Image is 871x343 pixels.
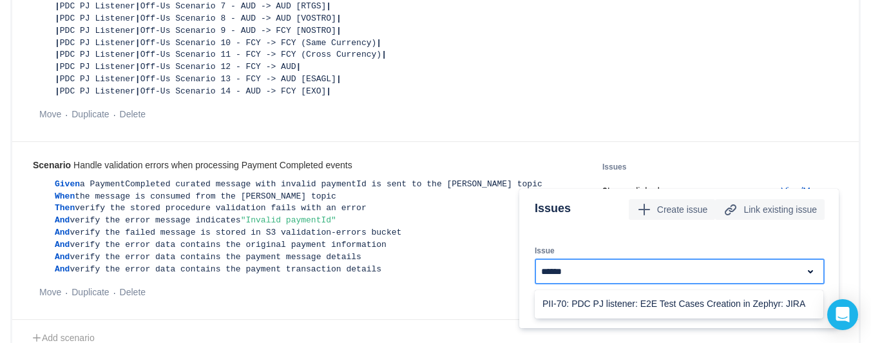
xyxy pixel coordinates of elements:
[336,74,341,84] span: |
[55,215,70,225] span: And
[376,38,381,48] span: |
[60,26,135,35] span: PDC PJ Listener
[140,86,327,96] span: Off-Us Scenario 14 - AUD -> FCY [EXO]
[336,14,341,23] span: |
[827,299,858,330] div: Open Intercom Messenger
[140,74,336,84] span: Off-Us Scenario 13 - FCY -> AUD [ESAGL]
[33,161,352,170] div: Handle validation errors when processing Payment Completed events
[55,14,60,23] span: |
[55,86,60,96] span: |
[326,86,331,96] span: |
[55,1,60,11] span: |
[781,185,836,198] a: View/Manage
[120,109,146,119] a: Delete
[70,215,240,225] span: verify the error message indicates
[33,160,71,170] b: Scenario
[723,202,738,217] span: link icon
[55,252,70,262] span: And
[140,14,336,23] span: Off-Us Scenario 8 - AUD -> AUD [VOSTRO]
[743,199,817,220] span: Link existing issue
[39,109,61,119] a: Move
[55,62,60,72] span: |
[135,50,140,59] span: |
[60,74,135,84] span: PDC PJ Listener
[602,161,792,173] h5: Issues
[55,38,60,48] span: |
[60,50,135,59] span: PDC PJ Listener
[55,26,60,35] span: |
[55,264,70,274] span: And
[60,14,135,23] span: PDC PJ Listener
[135,26,140,35] span: |
[55,191,75,201] span: When
[535,199,593,217] h3: Issues
[55,203,75,213] span: Then
[55,74,60,84] span: |
[602,185,839,198] p: Issues linked
[120,287,146,297] a: Delete
[75,191,336,201] span: the message is consumed from the [PERSON_NAME] topic
[70,228,401,237] span: verify the failed message is stored in S3 validation-errors bucket
[135,14,140,23] span: |
[657,199,708,220] span: Create issue
[55,50,60,59] span: |
[602,186,608,196] b: 0
[140,38,377,48] span: Off-Us Scenario 10 - FCY -> FCY (Same Currency)
[55,179,80,189] span: Given
[70,252,361,262] span: verify the error data contains the payment message details
[135,1,140,11] span: |
[60,38,135,48] span: PDC PJ Listener
[535,246,555,255] span: Issue
[336,26,341,35] span: |
[715,199,825,220] button: Link existing issue
[70,240,386,250] span: verify the error data contains the original payment information
[72,109,109,119] a: Duplicate
[140,62,296,72] span: Off-Us Scenario 12 - FCY -> AUD
[135,86,140,96] span: |
[296,62,301,72] span: |
[70,264,381,274] span: verify the error data contains the payment transaction details
[636,202,652,217] span: add icon
[326,1,331,11] span: |
[55,240,70,250] span: And
[72,287,109,297] a: Duplicate
[381,50,387,59] span: |
[140,1,327,11] span: Off-Us Scenario 7 - AUD -> AUD [RTGS]
[55,228,70,237] span: And
[135,62,140,72] span: |
[241,215,336,225] span: "Invalid paymentId"
[629,199,716,220] button: Create issue
[60,86,135,96] span: PDC PJ Listener
[542,298,805,311] span: PII-70: PDC PJ listener: E2E Test Cases Creation in Zephyr: JIRA
[140,50,381,59] span: Off-Us Scenario 11 - FCY -> FCY (Cross Currency)
[60,62,135,72] span: PDC PJ Listener
[140,26,336,35] span: Off-Us Scenario 9 - AUD -> FCY [NOSTRO]
[135,38,140,48] span: |
[39,287,61,297] a: Move
[75,203,366,213] span: verify the stored procedure validation fails with an error
[60,1,135,11] span: PDC PJ Listener
[135,74,140,84] span: |
[32,333,42,343] span: add icon
[80,179,542,189] span: a PaymentCompleted curated message with invalid paymentId is sent to the [PERSON_NAME] topic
